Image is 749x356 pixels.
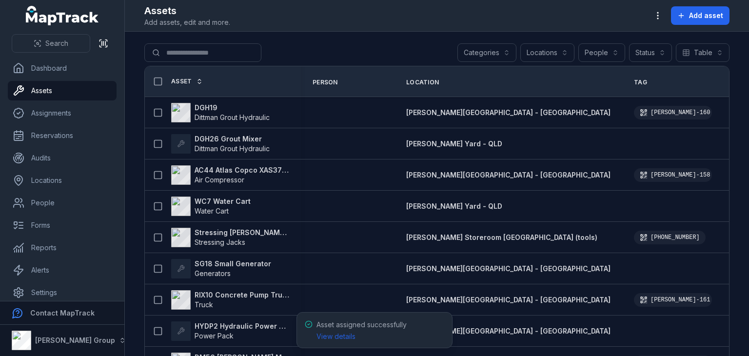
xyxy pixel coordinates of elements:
[195,238,245,246] span: Stressing Jacks
[406,295,611,305] a: [PERSON_NAME][GEOGRAPHIC_DATA] - [GEOGRAPHIC_DATA]
[8,216,117,235] a: Forms
[406,139,502,149] a: [PERSON_NAME] Yard - QLD
[634,168,712,182] div: [PERSON_NAME]-158
[629,43,672,62] button: Status
[195,290,289,300] strong: RIX10 Concrete Pump Truck
[457,43,516,62] button: Categories
[144,18,230,27] span: Add assets, edit and more.
[171,78,203,85] a: Asset
[171,228,289,247] a: Stressing [PERSON_NAME] 26-150tStressing Jacks
[8,148,117,168] a: Audits
[195,300,213,309] span: Truck
[171,197,251,216] a: WC7 Water CartWater Cart
[144,4,230,18] h2: Assets
[8,260,117,280] a: Alerts
[195,134,270,144] strong: DGH26 Grout Mixer
[35,336,115,344] strong: [PERSON_NAME] Group
[8,193,117,213] a: People
[195,197,251,206] strong: WC7 Water Cart
[634,231,706,244] div: [PHONE_NUMBER]
[195,321,289,331] strong: HYDP2 Hydraulic Power Pack
[8,81,117,100] a: Assets
[406,108,611,117] span: [PERSON_NAME][GEOGRAPHIC_DATA] - [GEOGRAPHIC_DATA]
[634,293,712,307] div: [PERSON_NAME]-161
[195,259,271,269] strong: SG18 Small Generator
[316,332,355,341] a: View details
[171,321,289,341] a: HYDP2 Hydraulic Power PackPower Pack
[8,126,117,145] a: Reservations
[313,79,338,86] span: Person
[171,103,270,122] a: DGH19Dittman Grout Hydraulic
[406,79,439,86] span: Location
[406,233,597,241] span: [PERSON_NAME] Storeroom [GEOGRAPHIC_DATA] (tools)
[8,103,117,123] a: Assignments
[195,228,289,237] strong: Stressing [PERSON_NAME] 26-150t
[316,320,407,340] span: Asset assigned successfully
[689,11,723,20] span: Add asset
[195,165,289,175] strong: AC44 Atlas Copco XAS375TA
[406,264,611,273] span: [PERSON_NAME][GEOGRAPHIC_DATA] - [GEOGRAPHIC_DATA]
[406,202,502,210] span: [PERSON_NAME] Yard - QLD
[634,106,712,119] div: [PERSON_NAME]-160
[195,269,231,277] span: Generators
[8,283,117,302] a: Settings
[30,309,95,317] strong: Contact MapTrack
[406,327,611,335] span: [PERSON_NAME][GEOGRAPHIC_DATA] - [GEOGRAPHIC_DATA]
[195,103,270,113] strong: DGH19
[8,59,117,78] a: Dashboard
[8,171,117,190] a: Locations
[406,296,611,304] span: [PERSON_NAME][GEOGRAPHIC_DATA] - [GEOGRAPHIC_DATA]
[12,34,90,53] button: Search
[406,264,611,274] a: [PERSON_NAME][GEOGRAPHIC_DATA] - [GEOGRAPHIC_DATA]
[8,238,117,257] a: Reports
[171,78,192,85] span: Asset
[171,290,289,310] a: RIX10 Concrete Pump TruckTruck
[676,43,729,62] button: Table
[578,43,625,62] button: People
[45,39,68,48] span: Search
[520,43,574,62] button: Locations
[406,233,597,242] a: [PERSON_NAME] Storeroom [GEOGRAPHIC_DATA] (tools)
[406,139,502,148] span: [PERSON_NAME] Yard - QLD
[195,332,234,340] span: Power Pack
[406,171,611,179] span: [PERSON_NAME][GEOGRAPHIC_DATA] - [GEOGRAPHIC_DATA]
[406,170,611,180] a: [PERSON_NAME][GEOGRAPHIC_DATA] - [GEOGRAPHIC_DATA]
[171,134,270,154] a: DGH26 Grout MixerDittman Grout Hydraulic
[671,6,729,25] button: Add asset
[26,6,99,25] a: MapTrack
[195,176,244,184] span: Air Compressor
[195,207,229,215] span: Water Cart
[406,326,611,336] a: [PERSON_NAME][GEOGRAPHIC_DATA] - [GEOGRAPHIC_DATA]
[406,108,611,118] a: [PERSON_NAME][GEOGRAPHIC_DATA] - [GEOGRAPHIC_DATA]
[406,201,502,211] a: [PERSON_NAME] Yard - QLD
[195,144,270,153] span: Dittman Grout Hydraulic
[634,79,647,86] span: Tag
[195,113,270,121] span: Dittman Grout Hydraulic
[171,165,289,185] a: AC44 Atlas Copco XAS375TAAir Compressor
[171,259,271,278] a: SG18 Small GeneratorGenerators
